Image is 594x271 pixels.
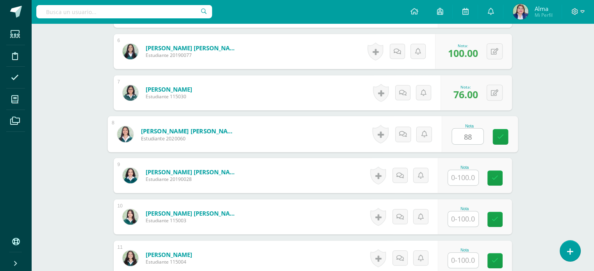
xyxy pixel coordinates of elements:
[448,211,478,227] input: 0-100.0
[448,170,478,185] input: 0-100.0
[123,44,138,59] img: 0f7f74d9af2ed47b5a90279b26f47e94.png
[534,12,552,18] span: Mi Perfil
[448,207,482,211] div: Nota
[123,85,138,101] img: c554df55e9f962eae7f9191db1fee9e4.png
[123,168,138,183] img: 8ec329a60c93d912ff31db991fcd35ce.png
[146,52,239,58] span: Estudiante 20190077
[448,46,478,60] span: 100.00
[117,126,133,142] img: 5ba1533ff7a61f443698ede858c08838.png
[448,248,482,252] div: Nota
[141,127,237,135] a: [PERSON_NAME] [PERSON_NAME]
[451,124,487,128] div: Nota
[452,129,483,144] input: 0-100.0
[146,93,192,100] span: Estudiante 115030
[448,253,478,268] input: 0-100.0
[146,85,192,93] a: [PERSON_NAME]
[448,43,478,48] div: Nota:
[146,168,239,176] a: [PERSON_NAME] [PERSON_NAME]
[146,251,192,259] a: [PERSON_NAME]
[146,176,239,182] span: Estudiante 20190028
[123,209,138,225] img: 2da0a9ff732b8130581002178a26af86.png
[534,5,552,12] span: Alma
[146,209,239,217] a: [PERSON_NAME] [PERSON_NAME]
[123,250,138,266] img: f48cd29e58dc7f443bba771c50f23856.png
[146,217,239,224] span: Estudiante 115003
[146,44,239,52] a: [PERSON_NAME] [PERSON_NAME]
[448,165,482,170] div: Nota
[513,4,528,19] img: 4ef993094213c5b03b2ee2ce6609450d.png
[146,259,192,265] span: Estudiante 115004
[453,84,478,90] div: Nota:
[36,5,212,18] input: Busca un usuario...
[141,135,237,142] span: Estudiante 2020060
[453,88,478,101] span: 76.00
